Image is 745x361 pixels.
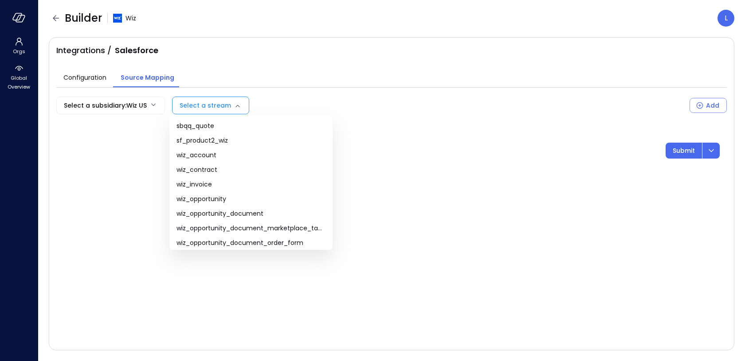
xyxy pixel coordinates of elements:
span: wiz_invoice [176,180,325,189]
span: wiz_opportunity_document_marketplace_tackle [176,224,325,233]
span: sbqq_quote [176,121,325,131]
span: wiz_contract [176,165,325,175]
span: wiz_account [176,151,325,160]
span: wiz_opportunity_document [176,209,325,218]
span: wiz_opportunity [176,194,325,204]
span: wiz_opportunity_document_order_form [176,238,325,248]
span: sf_product2_wiz [176,136,325,145]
